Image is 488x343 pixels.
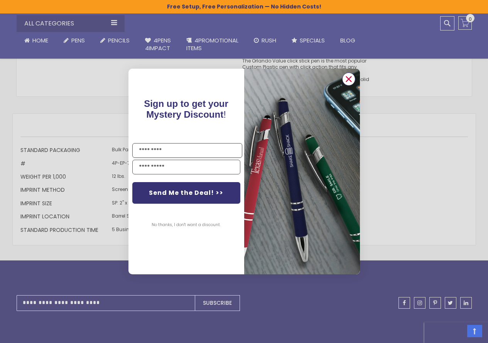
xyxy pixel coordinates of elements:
span: ! [144,98,228,120]
button: No thanks, I don't want a discount. [148,215,225,235]
span: Sign up to get your Mystery Discount [144,98,228,120]
button: Close dialog [342,73,355,86]
iframe: Google Customer Reviews [424,322,488,343]
input: YOUR EMAIL [132,160,240,174]
img: 081b18bf-2f98-4675-a917-09431eb06994.jpeg [244,69,360,274]
button: Send Me the Deal! >> [132,182,240,204]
